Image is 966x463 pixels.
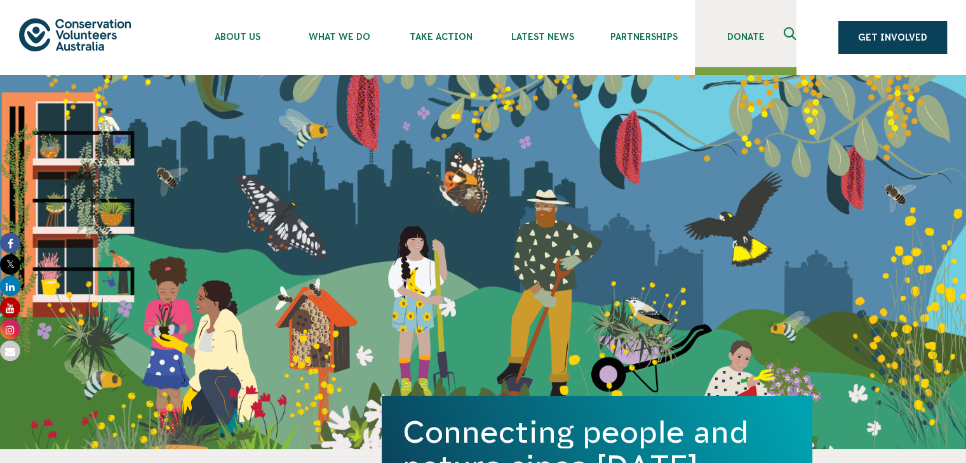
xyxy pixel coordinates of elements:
[776,22,807,53] button: Expand search box Close search box
[838,21,947,54] a: Get Involved
[187,32,288,42] span: About Us
[288,32,390,42] span: What We Do
[390,32,492,42] span: Take Action
[695,32,796,42] span: Donate
[492,32,593,42] span: Latest News
[784,27,800,48] span: Expand search box
[19,18,131,51] img: logo.svg
[593,32,695,42] span: Partnerships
